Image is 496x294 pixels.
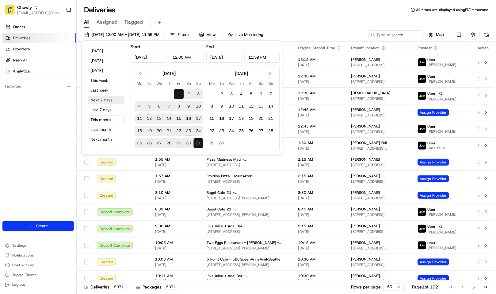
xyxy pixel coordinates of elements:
button: 15 [207,114,217,123]
span: [PERSON_NAME] [428,230,457,235]
span: 5 Point Cafe - 526QueenAnneAveNSeattle [207,257,280,262]
th: Monday [207,80,217,87]
img: uber-new-logo.jpeg [418,241,426,249]
span: Pylon [61,104,74,109]
button: [DATE] [88,57,125,65]
span: [PERSON_NAME] [351,257,380,262]
span: [PERSON_NAME] [428,245,457,250]
button: +1 [437,90,444,97]
img: Chowly [5,5,15,15]
th: Friday [174,80,184,87]
span: [STREET_ADDRESS] [207,163,288,167]
input: Date [207,52,242,63]
span: [DATE] [298,179,341,184]
button: 14 [164,114,174,123]
button: 13 [155,114,164,123]
label: Start [131,44,141,49]
span: Uber [428,124,436,129]
span: RANCES M. [428,146,447,151]
span: [DATE] [155,279,197,284]
span: Assign Provider [418,175,449,182]
span: [DATE] [155,229,197,234]
span: [PERSON_NAME] [351,174,380,178]
span: [DATE] [155,262,197,267]
button: Create [2,221,74,231]
span: [STREET_ADDRESS][PERSON_NAME] [207,212,288,217]
span: [DEMOGRAPHIC_DATA][PERSON_NAME] [351,91,408,96]
button: [DATE] [88,66,125,75]
button: 23 [184,126,194,136]
span: [PERSON_NAME] [428,62,457,67]
span: [PERSON_NAME] [428,129,457,134]
span: Knowledge Base [12,89,47,95]
button: 29 [207,138,217,148]
span: All [84,18,89,26]
span: [STREET_ADDRESS] [207,229,288,234]
span: [STREET_ADDRESS][PERSON_NAME] [351,246,408,251]
span: [DATE] [298,279,341,284]
button: This week [88,76,125,85]
span: Log out [12,282,25,287]
span: [STREET_ADDRESS][PERSON_NAME] [207,246,288,251]
button: Last 7 days [88,106,125,114]
button: 8 [207,101,217,111]
span: Bagel Cafe 21 - 1920NCoitRd#211Richardson [207,207,288,212]
span: [DATE] [298,96,341,101]
button: 19 [246,114,256,123]
button: 21 [164,126,174,136]
img: uber-new-logo.jpeg [418,75,426,83]
span: [PERSON_NAME] [428,79,457,84]
span: Assign Provider [418,109,449,116]
span: [STREET_ADDRESS] [351,113,408,118]
span: Notifications [12,253,34,258]
span: [DATE] [298,246,341,251]
span: Toggle Theme [12,272,37,277]
a: Orders [2,22,76,32]
th: Thursday [164,80,174,87]
span: Assigned [97,18,117,26]
button: Log out [2,280,74,289]
h1: Deliveries [84,5,115,15]
span: [PERSON_NAME] [351,57,380,62]
button: Views [196,30,220,39]
span: [STREET_ADDRESS][PERSON_NAME] [351,279,408,284]
a: Powered byPylon [43,104,74,109]
span: 12:15 AM [298,57,341,62]
span: 9:00 AM [155,224,197,229]
span: All times are displayed using EDT timezone [416,7,489,12]
button: 7 [164,101,174,111]
span: [DATE] [298,212,341,217]
span: [STREET_ADDRESS][PERSON_NAME] [207,262,288,267]
span: Pizza Madness Maui - 1455SKiheiRdUnit#103Kihei [207,157,288,162]
button: Last week [88,86,125,95]
button: Filters [167,30,191,39]
button: This month [88,116,125,124]
span: [STREET_ADDRESS] [351,79,408,84]
button: Start new chat [104,61,112,68]
button: Go to previous month [136,69,145,78]
button: 9 [217,101,227,111]
span: 10:08 AM [155,257,197,262]
a: Analytics [2,66,76,76]
span: [DATE] [298,229,341,234]
span: [PERSON_NAME] [351,273,380,278]
span: 8:10 AM [155,190,197,195]
button: Next month [88,135,125,144]
span: Original Dropoff Time [298,45,335,50]
span: 10:11 AM [155,273,197,278]
button: 26 [145,138,155,148]
span: [DATE] [298,63,341,68]
span: [STREET_ADDRESS] [351,163,408,167]
button: [EMAIL_ADDRESS][DOMAIN_NAME] [17,10,61,15]
span: Uber [428,224,436,229]
button: 14 [266,101,276,111]
span: 10:30 AM [298,257,341,262]
button: 31 [194,138,204,148]
button: 19 [145,126,155,136]
button: 5 [145,101,155,111]
th: Wednesday [227,80,237,87]
img: uber-new-logo.jpeg [418,208,426,216]
span: [PERSON_NAME] [351,207,380,212]
span: 12:45 AM [298,107,341,112]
